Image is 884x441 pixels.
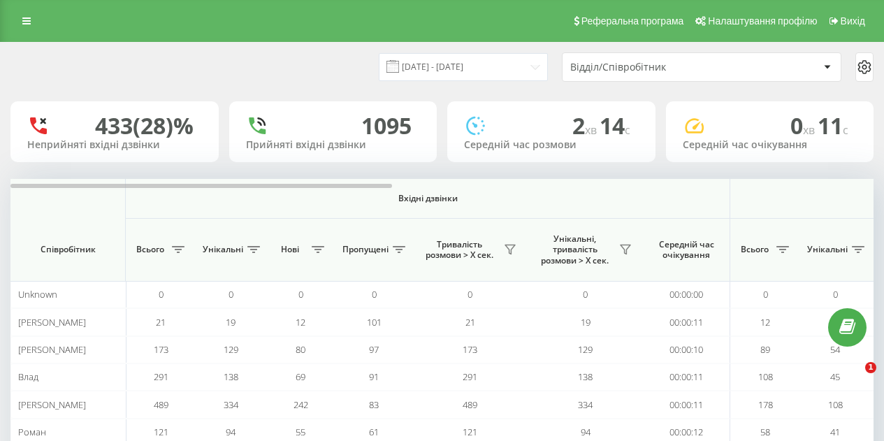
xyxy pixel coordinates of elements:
[581,426,590,438] span: 94
[226,426,236,438] span: 94
[570,62,737,73] div: Відділ/Співробітник
[18,370,38,383] span: Влад
[803,122,818,138] span: хв
[95,113,194,139] div: 433 (28)%
[758,398,773,411] span: 178
[828,398,843,411] span: 108
[162,193,693,204] span: Вхідні дзвінки
[833,288,838,301] span: 0
[18,288,57,301] span: Unknown
[273,244,307,255] span: Нові
[419,239,500,261] span: Тривалість розмови > Х сек.
[572,110,600,140] span: 2
[294,398,308,411] span: 242
[760,316,770,328] span: 12
[18,316,86,328] span: [PERSON_NAME]
[18,343,86,356] span: [PERSON_NAME]
[224,398,238,411] span: 334
[203,244,243,255] span: Унікальні
[841,15,865,27] span: Вихід
[154,343,168,356] span: 173
[27,139,202,151] div: Неприйняті вхідні дзвінки
[369,398,379,411] span: 83
[464,139,639,151] div: Середній час розмови
[296,426,305,438] span: 55
[369,343,379,356] span: 97
[369,370,379,383] span: 91
[708,15,817,27] span: Налаштування профілю
[154,370,168,383] span: 291
[758,370,773,383] span: 108
[830,370,840,383] span: 45
[465,316,475,328] span: 21
[226,316,236,328] span: 19
[790,110,818,140] span: 0
[159,288,164,301] span: 0
[154,426,168,438] span: 121
[807,244,848,255] span: Унікальні
[581,316,590,328] span: 19
[763,288,768,301] span: 0
[760,343,770,356] span: 89
[535,233,615,266] span: Унікальні, тривалість розмови > Х сек.
[836,362,870,396] iframe: Intercom live chat
[585,122,600,138] span: хв
[625,122,630,138] span: c
[246,139,421,151] div: Прийняті вхідні дзвінки
[643,363,730,391] td: 00:00:11
[298,288,303,301] span: 0
[369,426,379,438] span: 61
[468,288,472,301] span: 0
[342,244,389,255] span: Пропущені
[578,370,593,383] span: 138
[296,343,305,356] span: 80
[224,343,238,356] span: 129
[683,139,857,151] div: Середній час очікування
[367,316,382,328] span: 101
[830,426,840,438] span: 41
[581,15,684,27] span: Реферальна програма
[643,391,730,418] td: 00:00:11
[843,122,848,138] span: c
[372,288,377,301] span: 0
[296,370,305,383] span: 69
[224,370,238,383] span: 138
[22,244,113,255] span: Співробітник
[600,110,630,140] span: 14
[578,343,593,356] span: 129
[583,288,588,301] span: 0
[296,316,305,328] span: 12
[361,113,412,139] div: 1095
[830,343,840,356] span: 54
[18,426,46,438] span: Роман
[643,281,730,308] td: 00:00:00
[643,308,730,335] td: 00:00:11
[156,316,166,328] span: 21
[578,398,593,411] span: 334
[818,110,848,140] span: 11
[760,426,770,438] span: 58
[463,343,477,356] span: 173
[643,336,730,363] td: 00:00:10
[737,244,772,255] span: Всього
[463,426,477,438] span: 121
[133,244,168,255] span: Всього
[463,398,477,411] span: 489
[229,288,233,301] span: 0
[653,239,719,261] span: Середній час очікування
[18,398,86,411] span: [PERSON_NAME]
[865,362,876,373] span: 1
[463,370,477,383] span: 291
[154,398,168,411] span: 489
